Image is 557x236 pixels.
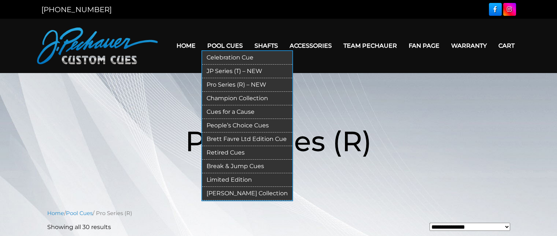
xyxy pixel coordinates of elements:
nav: Breadcrumb [47,209,510,217]
a: Brett Favre Ltd Edition Cue [202,132,292,146]
img: Pechauer Custom Cues [37,28,158,64]
a: JP Series (T) – NEW [202,65,292,78]
a: Pro Series (R) – NEW [202,78,292,92]
a: Champion Collection [202,92,292,105]
a: Limited Edition [202,173,292,187]
a: Celebration Cue [202,51,292,65]
a: Cart [493,36,520,55]
a: People’s Choice Cues [202,119,292,132]
a: Break & Jump Cues [202,160,292,173]
select: Shop order [430,223,510,231]
a: Retired Cues [202,146,292,160]
p: Showing all 30 results [47,223,111,232]
a: Cues for a Cause [202,105,292,119]
a: Team Pechauer [338,36,403,55]
a: Accessories [284,36,338,55]
a: Pool Cues [201,36,249,55]
span: Pro Series (R) [185,124,372,158]
a: Home [171,36,201,55]
a: Home [47,210,64,217]
a: Fan Page [403,36,445,55]
a: Warranty [445,36,493,55]
a: Shafts [249,36,284,55]
a: Pool Cues [66,210,93,217]
a: [PHONE_NUMBER] [41,5,112,14]
a: [PERSON_NAME] Collection [202,187,292,200]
